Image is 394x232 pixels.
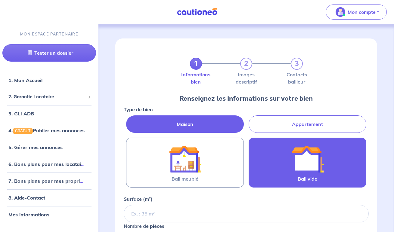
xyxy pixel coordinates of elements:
a: 7. Bons plans pour mes propriétaires [8,178,96,184]
a: 1 [190,58,202,70]
p: Nombre de pièces [124,222,164,230]
label: Informations bien [190,72,202,84]
p: Surface (m²) [124,195,153,203]
div: Renseignez les informations sur votre bien [124,94,369,103]
label: Appartement [249,115,366,133]
div: 4.GRATUITPublier mes annonces [2,124,96,136]
label: Contacts bailleur [291,72,303,84]
div: 3. GLI ADB [2,108,96,120]
a: 4.GRATUITPublier mes annonces [8,127,85,133]
p: MON ESPACE PARTENAIRE [20,31,78,37]
a: 6. Bons plans pour mes locataires [8,161,88,167]
div: 1. Mon Accueil [2,74,96,86]
img: illu_account_valid_menu.svg [336,7,345,17]
div: 8. Aide-Contact [2,192,96,204]
input: Ex. : 35 m² [124,205,369,222]
p: Type de bien [124,106,153,113]
span: Bail vide [298,175,317,182]
span: 2. Garantie Locataire [8,93,85,100]
div: 5. Gérer mes annonces [2,141,96,153]
a: Tester un dossier [2,44,96,62]
div: 7. Bons plans pour mes propriétaires [2,175,96,187]
label: Images descriptif [240,72,252,84]
a: 3. GLI ADB [8,111,34,117]
label: Maison [126,115,244,133]
a: Mes informations [8,212,49,218]
img: illu_empty_lease.svg [291,143,324,175]
a: 1. Mon Accueil [8,77,42,83]
a: 8. Aide-Contact [8,195,45,201]
img: Cautioneo [175,8,220,16]
div: Mes informations [2,209,96,221]
div: 6. Bons plans pour mes locataires [2,158,96,170]
button: illu_account_valid_menu.svgMon compte [326,5,387,20]
span: Bail meublé [172,175,198,182]
img: illu_furnished_lease.svg [169,143,201,175]
a: 5. Gérer mes annonces [8,144,63,150]
div: 2. Garantie Locataire [2,91,96,103]
p: Mon compte [348,8,376,16]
